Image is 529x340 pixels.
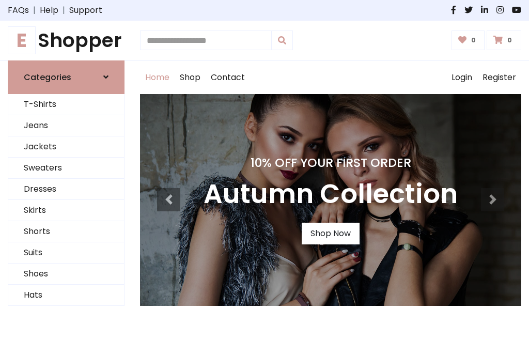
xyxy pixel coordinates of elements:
a: Login [446,61,477,94]
span: 0 [469,36,478,45]
a: Jeans [8,115,124,136]
h1: Shopper [8,29,125,52]
h4: 10% Off Your First Order [204,156,458,170]
a: 0 [452,30,485,50]
a: Shop [175,61,206,94]
a: Contact [206,61,250,94]
a: Register [477,61,521,94]
a: Shoes [8,264,124,285]
span: | [29,4,40,17]
a: Hats [8,285,124,306]
a: Help [40,4,58,17]
a: Home [140,61,175,94]
span: 0 [505,36,515,45]
span: E [8,26,36,54]
a: FAQs [8,4,29,17]
a: Shop Now [302,223,360,244]
a: Sweaters [8,158,124,179]
a: Dresses [8,179,124,200]
a: EShopper [8,29,125,52]
a: Support [69,4,102,17]
a: Categories [8,60,125,94]
a: T-Shirts [8,94,124,115]
span: | [58,4,69,17]
h6: Categories [24,72,71,82]
a: 0 [487,30,521,50]
a: Jackets [8,136,124,158]
a: Shorts [8,221,124,242]
h3: Autumn Collection [204,178,458,210]
a: Skirts [8,200,124,221]
a: Suits [8,242,124,264]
